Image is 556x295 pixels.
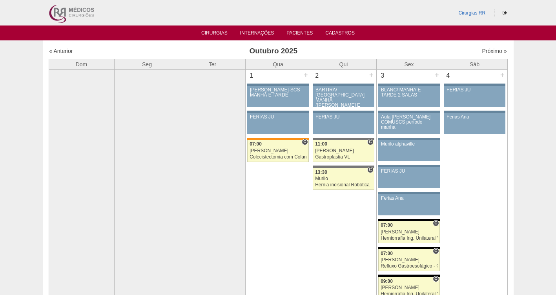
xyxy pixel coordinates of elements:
[201,30,228,38] a: Cirurgias
[381,115,437,130] div: Aula [PERSON_NAME] COMUSCS período manha
[381,285,438,290] div: [PERSON_NAME]
[247,86,308,107] a: [PERSON_NAME]-SCS MANHÃ E TARDE
[180,59,245,69] th: Ter
[313,113,374,134] a: FERIAS JU
[286,30,313,38] a: Pacientes
[499,70,506,80] div: +
[433,248,439,254] span: Consultório
[378,192,439,194] div: Key: Aviso
[367,139,373,145] span: Consultório
[368,70,375,80] div: +
[378,167,439,188] a: FERIAS JU
[49,59,114,69] th: Dom
[381,142,437,147] div: Murilo alphaville
[250,148,306,153] div: [PERSON_NAME]
[114,59,180,69] th: Seg
[378,165,439,167] div: Key: Aviso
[247,84,308,86] div: Key: Aviso
[433,220,439,226] span: Consultório
[381,229,438,235] div: [PERSON_NAME]
[378,275,439,277] div: Key: Blanc
[313,86,374,107] a: BARTIRA/ [GEOGRAPHIC_DATA] MANHÃ ([PERSON_NAME] E ANA)/ SANTA JOANA -TARDE
[482,48,507,54] a: Próximo »
[381,222,393,228] span: 07:00
[250,155,306,160] div: Colecistectomia com Colangiografia VL
[315,148,372,153] div: [PERSON_NAME]
[315,155,372,160] div: Gastroplastia VL
[49,48,73,54] a: « Anterior
[381,169,437,174] div: FERIAS JU
[302,139,308,145] span: Consultório
[303,70,309,80] div: +
[313,168,374,190] a: C 13:30 Murilo Hernia incisional Robótica
[315,169,327,175] span: 13:30
[325,30,355,38] a: Cadastros
[315,141,327,147] span: 11:00
[378,247,439,249] div: Key: Blanc
[367,167,373,173] span: Consultório
[250,87,306,98] div: [PERSON_NAME]-SCS MANHÃ E TARDE
[378,249,439,271] a: C 07:00 [PERSON_NAME] Refluxo Gastroesofágico - Cirurgia VL
[381,279,393,284] span: 09:00
[433,276,439,282] span: Consultório
[313,111,374,113] div: Key: Aviso
[315,182,372,188] div: Hernia incisional Robótica
[376,59,442,69] th: Sex
[313,140,374,162] a: C 11:00 [PERSON_NAME] Gastroplastia VL
[381,251,393,256] span: 07:00
[381,87,437,98] div: BLANC/ MANHÃ E TARDE 2 SALAS
[315,176,372,181] div: Murilo
[378,140,439,161] a: Murilo alphaville
[245,59,311,69] th: Qua
[381,264,438,269] div: Refluxo Gastroesofágico - Cirurgia VL
[315,115,372,120] div: FERIAS JU
[247,138,308,140] div: Key: São Luiz - SCS
[442,59,507,69] th: Sáb
[434,70,440,80] div: +
[444,113,505,134] a: Ferias Ana
[246,70,258,82] div: 1
[444,86,505,107] a: FERIAS JU
[378,111,439,113] div: Key: Aviso
[247,113,308,134] a: FERIAS JU
[444,111,505,113] div: Key: Aviso
[315,87,372,118] div: BARTIRA/ [GEOGRAPHIC_DATA] MANHÃ ([PERSON_NAME] E ANA)/ SANTA JOANA -TARDE
[378,84,439,86] div: Key: Aviso
[378,194,439,215] a: Ferias Ana
[381,196,437,201] div: Ferias Ana
[378,219,439,221] div: Key: Blanc
[503,11,507,15] i: Sair
[444,84,505,86] div: Key: Aviso
[247,111,308,113] div: Key: Aviso
[240,30,274,38] a: Internações
[378,113,439,134] a: Aula [PERSON_NAME] COMUSCS período manha
[378,138,439,140] div: Key: Aviso
[311,59,376,69] th: Qui
[159,46,388,57] h3: Outubro 2025
[311,70,323,82] div: 2
[381,257,438,262] div: [PERSON_NAME]
[442,70,454,82] div: 4
[378,86,439,107] a: BLANC/ MANHÃ E TARDE 2 SALAS
[447,115,503,120] div: Ferias Ana
[458,10,485,16] a: Cirurgias RR
[250,115,306,120] div: FERIAS JU
[313,166,374,168] div: Key: Santa Catarina
[377,70,389,82] div: 3
[378,221,439,243] a: C 07:00 [PERSON_NAME] Herniorrafia Ing. Unilateral VL
[247,140,308,162] a: C 07:00 [PERSON_NAME] Colecistectomia com Colangiografia VL
[381,236,438,241] div: Herniorrafia Ing. Unilateral VL
[447,87,503,93] div: FERIAS JU
[313,84,374,86] div: Key: Aviso
[250,141,262,147] span: 07:00
[313,138,374,140] div: Key: São Bernardo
